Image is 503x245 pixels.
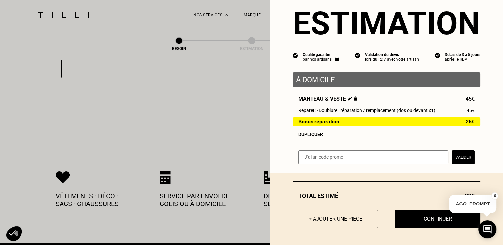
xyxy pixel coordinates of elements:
img: icon list info [293,52,298,58]
span: Manteau & veste [298,96,357,102]
span: Bonus réparation [298,119,339,124]
span: 45€ [467,108,475,113]
p: AGO_PROMPT [449,195,496,213]
span: -25€ [464,119,475,124]
button: Valider [452,150,475,164]
div: Total estimé [293,192,480,199]
span: 45€ [466,96,475,102]
img: Éditer [348,96,352,101]
div: lors du RDV avec votre artisan [365,57,419,62]
img: Supprimer [354,96,357,101]
img: icon list info [355,52,360,58]
div: Dupliquer [298,132,475,137]
button: X [491,192,498,200]
button: + Ajouter une pièce [293,210,378,228]
input: J‘ai un code promo [298,150,448,164]
button: Continuer [395,210,480,228]
div: Délais de 3 à 5 jours [445,52,480,57]
span: Réparer > Doublure : réparation / remplacement (dos ou devant x1) [298,108,435,113]
div: après le RDV [445,57,480,62]
section: Estimation [293,5,480,42]
p: À domicile [296,76,477,84]
div: Validation du devis [365,52,419,57]
img: icon list info [435,52,440,58]
div: Qualité garantie [303,52,339,57]
div: par nos artisans Tilli [303,57,339,62]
